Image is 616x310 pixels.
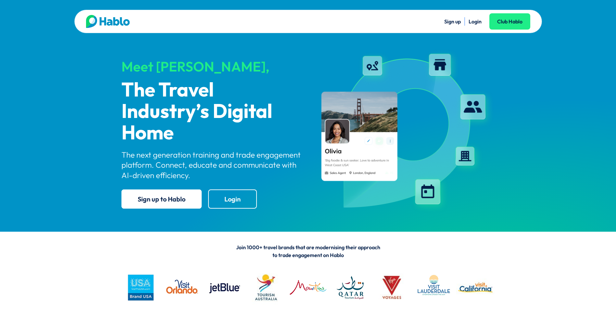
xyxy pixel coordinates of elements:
img: busa [121,268,160,307]
img: MTPA [289,268,327,307]
a: Sign up [444,18,461,25]
img: QATAR [331,268,369,307]
a: Club Hablo [489,13,530,30]
img: hablo-profile-image [314,48,495,214]
img: VO [163,268,202,307]
img: LAUDERDALE [414,268,453,307]
a: Login [208,189,257,209]
img: jetblue [205,268,244,307]
img: vc logo [456,268,495,307]
img: Tourism Australia [247,268,285,307]
img: Hablo logo main 2 [86,15,130,28]
a: Login [469,18,482,25]
span: Join 1000+ travel brands that are modernising their approach to trade engagement on Hablo [236,244,380,258]
img: VV logo [372,268,411,307]
p: The Travel Industry’s Digital Home [121,80,303,144]
p: The next generation training and trade engagement platform. Connect, educate and communicate with... [121,150,303,180]
div: Meet [PERSON_NAME], [121,59,303,74]
a: Sign up to Hablo [121,189,202,209]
